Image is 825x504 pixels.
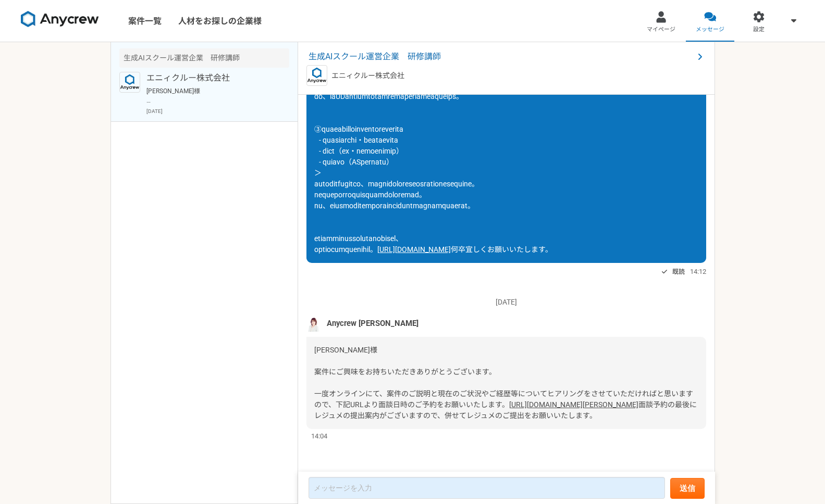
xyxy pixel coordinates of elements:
[21,11,99,28] img: 8DqYSo04kwAAAAASUVORK5CYII=
[696,26,724,34] span: メッセージ
[753,26,765,34] span: 設定
[146,107,289,115] p: [DATE]
[331,70,404,81] p: エニィクルー株式会社
[314,346,693,409] span: [PERSON_NAME]様 案件にご興味をお持ちいただきありがとうございます。 一度オンラインにて、案件のご説明と現在のご状況やご経歴等についてヒアリングをさせていただければと思いますので、下...
[690,267,706,276] span: 14:12
[309,51,694,63] span: 生成AIスクール運営企業 研修講師
[327,318,418,329] span: Anycrew [PERSON_NAME]
[672,266,685,278] span: 既読
[647,26,675,34] span: マイページ
[146,72,275,84] p: エニィクルー株式会社
[119,48,289,68] div: 生成AIスクール運営企業 研修講師
[451,245,552,254] span: 何卒宜しくお願いいたします。
[306,316,322,332] img: %E5%90%8D%E7%A7%B0%E6%9C%AA%E8%A8%AD%E5%AE%9A%E3%81%AE%E3%83%87%E3%82%B6%E3%82%A4%E3%83%B3__3_.png
[509,400,638,409] a: [URL][DOMAIN_NAME][PERSON_NAME]
[314,400,697,420] span: 面談予約の最後にレジュメの提出案内がございますので、併せてレジュメのご提出をお願いいたします。
[119,72,140,93] img: logo_text_blue_01.png
[306,297,706,308] p: [DATE]
[377,245,451,254] a: [URL][DOMAIN_NAME]
[670,478,705,499] button: 送信
[311,431,327,441] span: 14:04
[306,65,327,86] img: logo_text_blue_01.png
[146,86,275,105] p: [PERSON_NAME]様 案件にご興味をお持ちいただきありがとうございます。 一度オンラインにて、案件のご説明と現在のご状況やご経歴等についてヒアリングをさせていただければと思いますので、下...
